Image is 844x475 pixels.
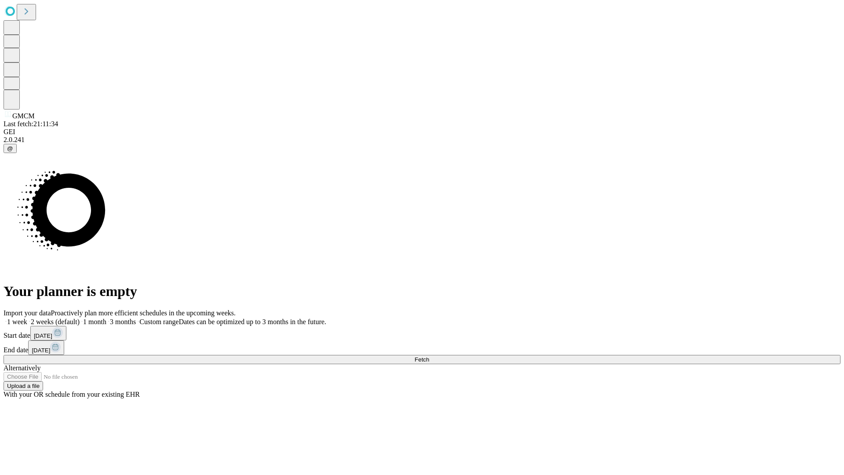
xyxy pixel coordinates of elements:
[32,347,50,354] span: [DATE]
[34,332,52,339] span: [DATE]
[4,144,17,153] button: @
[83,318,106,325] span: 1 month
[4,309,51,317] span: Import your data
[4,136,840,144] div: 2.0.241
[4,355,840,364] button: Fetch
[31,318,80,325] span: 2 weeks (default)
[4,340,840,355] div: End date
[4,120,58,128] span: Last fetch: 21:11:34
[28,340,64,355] button: [DATE]
[110,318,136,325] span: 3 months
[4,128,840,136] div: GEI
[51,309,236,317] span: Proactively plan more efficient schedules in the upcoming weeks.
[30,326,66,340] button: [DATE]
[4,381,43,391] button: Upload a file
[4,391,140,398] span: With your OR schedule from your existing EHR
[4,283,840,300] h1: Your planner is empty
[179,318,326,325] span: Dates can be optimized up to 3 months in the future.
[12,112,35,120] span: GMCM
[7,318,27,325] span: 1 week
[4,326,840,340] div: Start date
[4,364,40,372] span: Alternatively
[139,318,178,325] span: Custom range
[415,356,429,363] span: Fetch
[7,145,13,152] span: @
